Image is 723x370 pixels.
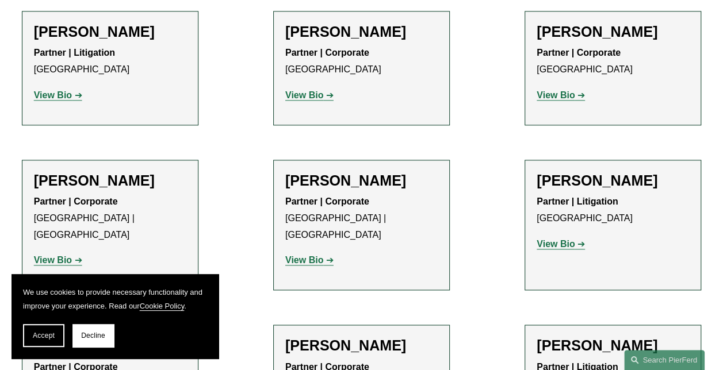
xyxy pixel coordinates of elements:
[537,45,689,78] p: [GEOGRAPHIC_DATA]
[23,324,64,347] button: Accept
[537,172,689,189] h2: [PERSON_NAME]
[34,90,72,100] strong: View Bio
[12,274,219,359] section: Cookie banner
[34,255,82,265] a: View Bio
[285,194,438,243] p: [GEOGRAPHIC_DATA] | [GEOGRAPHIC_DATA]
[34,45,186,78] p: [GEOGRAPHIC_DATA]
[537,90,585,100] a: View Bio
[34,23,186,40] h2: [PERSON_NAME]
[537,90,575,100] strong: View Bio
[285,255,334,265] a: View Bio
[34,255,72,265] strong: View Bio
[34,172,186,189] h2: [PERSON_NAME]
[537,48,621,57] strong: Partner | Corporate
[285,90,323,100] strong: View Bio
[285,196,369,206] strong: Partner | Corporate
[285,45,438,78] p: [GEOGRAPHIC_DATA]
[34,90,82,100] a: View Bio
[537,194,689,227] p: [GEOGRAPHIC_DATA]
[285,90,334,100] a: View Bio
[537,239,585,249] a: View Bio
[140,302,185,310] a: Cookie Policy
[285,337,438,354] h2: [PERSON_NAME]
[537,239,575,249] strong: View Bio
[72,324,114,347] button: Decline
[537,337,689,354] h2: [PERSON_NAME]
[33,332,55,340] span: Accept
[285,172,438,189] h2: [PERSON_NAME]
[34,196,118,206] strong: Partner | Corporate
[285,23,438,40] h2: [PERSON_NAME]
[34,48,115,57] strong: Partner | Litigation
[537,23,689,40] h2: [PERSON_NAME]
[285,48,369,57] strong: Partner | Corporate
[23,286,207,313] p: We use cookies to provide necessary functionality and improve your experience. Read our .
[624,350,705,370] a: Search this site
[34,194,186,243] p: [GEOGRAPHIC_DATA] | [GEOGRAPHIC_DATA]
[81,332,105,340] span: Decline
[285,255,323,265] strong: View Bio
[537,196,618,206] strong: Partner | Litigation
